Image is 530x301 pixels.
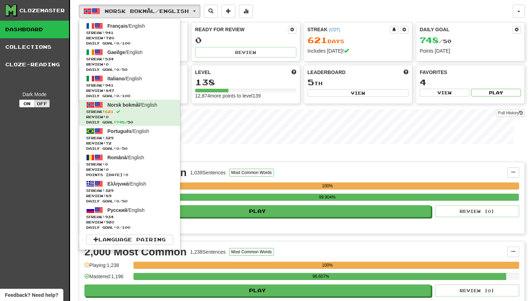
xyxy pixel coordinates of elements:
a: Italiano/EnglishStreak:941 Review:847Daily Goal:0/100 [79,73,180,100]
span: Norsk bokmål [108,102,140,108]
div: Points [DATE] [420,47,521,54]
span: Review: 89 [86,193,173,199]
span: Daily Goal: / 50 [86,199,173,204]
div: Streak [308,26,390,33]
span: 748 [116,120,125,124]
div: Includes [DATE]! [308,47,409,54]
span: 0 [116,41,119,45]
span: Gaeilge [108,49,125,55]
a: Português/EnglishStreak:329 Review:72Daily Goal:0/50 [79,126,180,152]
span: Open feedback widget [5,292,58,299]
span: Streak: [86,83,173,88]
button: View [420,89,469,96]
button: More stats [239,5,253,18]
div: 99.904% [136,194,519,201]
span: 941 [105,83,113,87]
a: Русский/EnglishStreak:934 Review:920Daily Goal:0/100 [79,205,180,231]
span: Français [108,23,128,29]
button: Play [84,205,431,217]
div: Playing: 1,238 [84,262,130,273]
span: Streak: [86,135,173,141]
span: Daily Goal: / 50 [86,67,173,72]
a: Full History [496,109,525,117]
div: 4 [420,78,521,87]
span: / 50 [420,38,452,44]
span: Português [108,128,132,134]
a: (CDT) [329,27,340,32]
div: Dark Mode [5,91,64,98]
div: Favorites [420,69,521,76]
button: Most Common Words [229,248,274,256]
span: 329 [105,136,113,140]
div: 2,000 Most Common [84,247,187,257]
div: th [308,78,409,87]
span: Daily Goal: / 100 [86,41,173,46]
span: Level [195,69,211,76]
button: Review (0) [435,205,519,217]
span: 748 [420,35,439,45]
span: 0 [116,67,119,72]
span: 934 [105,215,113,219]
span: 621 [308,35,328,45]
span: 941 [105,31,113,35]
span: 0 [116,94,119,98]
button: Search sentences [204,5,218,18]
span: / English [108,181,146,187]
a: Français/EnglishStreak:941 Review:720Daily Goal:0/100 [79,21,180,47]
div: 1,238 Sentences [190,248,226,255]
span: Review: 0 [86,167,173,172]
span: 621 [105,109,113,114]
span: Review: 720 [86,35,173,41]
div: 96.607% [136,273,506,280]
div: 1,039 Sentences [190,169,226,176]
span: Review: 72 [86,141,173,146]
span: / English [108,49,143,55]
button: View [308,89,409,97]
button: Play [84,285,431,296]
span: This week in points, UTC [404,69,408,76]
span: / English [108,102,157,108]
button: Review (0) [435,285,519,296]
span: Streak: [86,30,173,35]
span: Daily Goal: / 100 [86,93,173,99]
a: Norsk bokmål/EnglishStreak:621 Review:0Daily Goal:748/50 [79,100,180,126]
span: Daily Goal: / 100 [86,225,173,230]
span: Review: 847 [86,88,173,93]
span: 0 [116,146,119,150]
span: 329 [105,188,113,193]
span: Ελληνικά [108,181,129,187]
a: Română/EnglishStreak:0 Review:0Points [DATE]:0 [79,152,180,179]
span: Română [108,155,127,160]
span: Streak: [86,162,173,167]
span: / English [108,128,149,134]
span: Review: 0 [86,114,173,120]
div: Ready for Review [195,26,288,33]
button: Play [471,89,521,96]
div: Clozemaster [19,7,65,14]
button: Norsk bokmål/English [79,5,200,18]
span: 534 [105,57,113,61]
span: Streak: [86,109,173,114]
span: Review: 920 [86,220,173,225]
button: On [19,100,35,107]
div: 12,874 more points to level 139 [195,92,296,99]
div: Day s [308,36,409,45]
span: 0 [105,162,108,166]
button: Review [195,47,296,58]
span: Русский [108,207,128,213]
span: 5 [308,77,314,87]
span: Streak: [86,214,173,220]
a: Gaeilge/EnglishStreak:534 Review:0Daily Goal:0/50 [79,47,180,73]
span: Italiano [108,76,125,81]
span: Review: 0 [86,62,173,67]
p: In Progress [79,151,525,158]
span: / English [108,207,145,213]
button: Add sentence to collection [221,5,235,18]
a: Ελληνικά/EnglishStreak:329 Review:89Daily Goal:0/50 [79,179,180,205]
span: / English [108,155,144,160]
span: Score more points to level up [291,69,296,76]
span: Leaderboard [308,69,346,76]
span: Daily Goal: / 50 [86,120,173,125]
span: / English [108,23,145,29]
div: 0 [195,36,296,45]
